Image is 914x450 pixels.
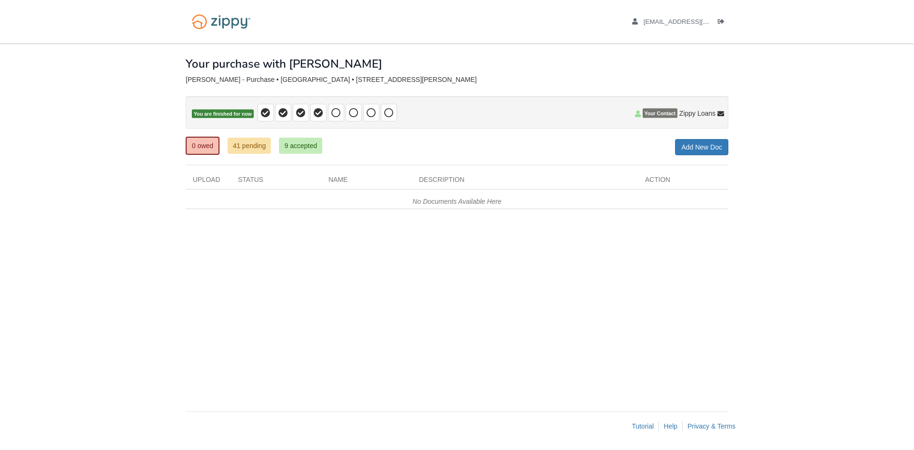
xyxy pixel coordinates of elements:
a: edit profile [632,18,753,28]
a: Tutorial [632,422,654,430]
a: 0 owed [186,137,219,155]
div: Description [412,175,638,189]
div: Name [321,175,412,189]
span: samanthaamburgey22@gmail.com [644,18,753,25]
a: Add New Doc [675,139,728,155]
div: Upload [186,175,231,189]
span: Zippy Loans [679,109,715,118]
span: You are finished for now [192,110,254,119]
div: [PERSON_NAME] - Purchase • [GEOGRAPHIC_DATA] • [STREET_ADDRESS][PERSON_NAME] [186,76,728,84]
div: Action [638,175,728,189]
span: Your Contact [643,109,677,118]
a: 9 accepted [279,138,322,154]
a: Log out [718,18,728,28]
a: Privacy & Terms [687,422,735,430]
h1: Your purchase with [PERSON_NAME] [186,58,382,70]
a: 41 pending [228,138,271,154]
img: Logo [186,10,257,34]
em: No Documents Available Here [413,198,502,205]
div: Status [231,175,321,189]
a: Help [664,422,677,430]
